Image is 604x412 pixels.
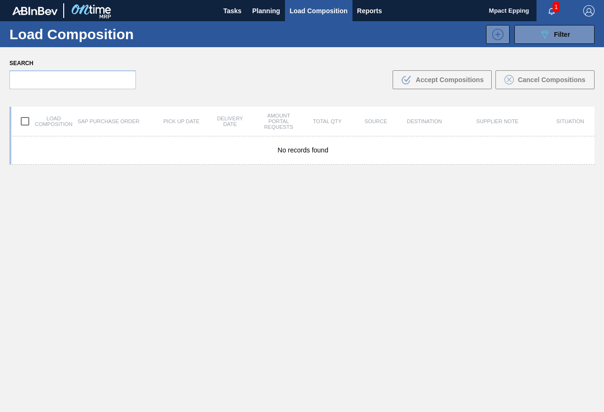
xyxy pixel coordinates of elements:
[60,118,157,124] div: SAP Purchase Order
[357,5,382,17] span: Reports
[11,111,60,131] div: Load composition
[9,29,152,40] h1: Load Composition
[400,118,449,124] div: Destination
[583,5,595,17] img: Logout
[254,113,303,130] div: Amount Portal Requests
[518,76,585,84] span: Cancel Compositions
[514,25,595,44] button: Filter
[303,118,352,124] div: Total Qty
[206,116,254,127] div: Delivery Date
[157,118,206,124] div: Pick up Date
[537,4,567,17] button: Notifications
[495,70,595,89] button: Cancel Compositions
[449,118,546,124] div: Supplier Note
[12,7,58,15] img: TNhmsLtSVTkK8tSr43FrP2fwEKptu5GPRR3wAAAABJRU5ErkJggg==
[352,118,400,124] div: Source
[277,146,328,154] span: No records found
[9,57,136,70] label: Search
[290,5,348,17] span: Load Composition
[553,2,560,12] span: 1
[252,5,280,17] span: Planning
[222,5,243,17] span: Tasks
[481,25,510,44] div: New Load Composition
[416,76,484,84] span: Accept Compositions
[393,70,492,89] button: Accept Compositions
[554,31,570,38] span: Filter
[546,118,595,124] div: Situation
